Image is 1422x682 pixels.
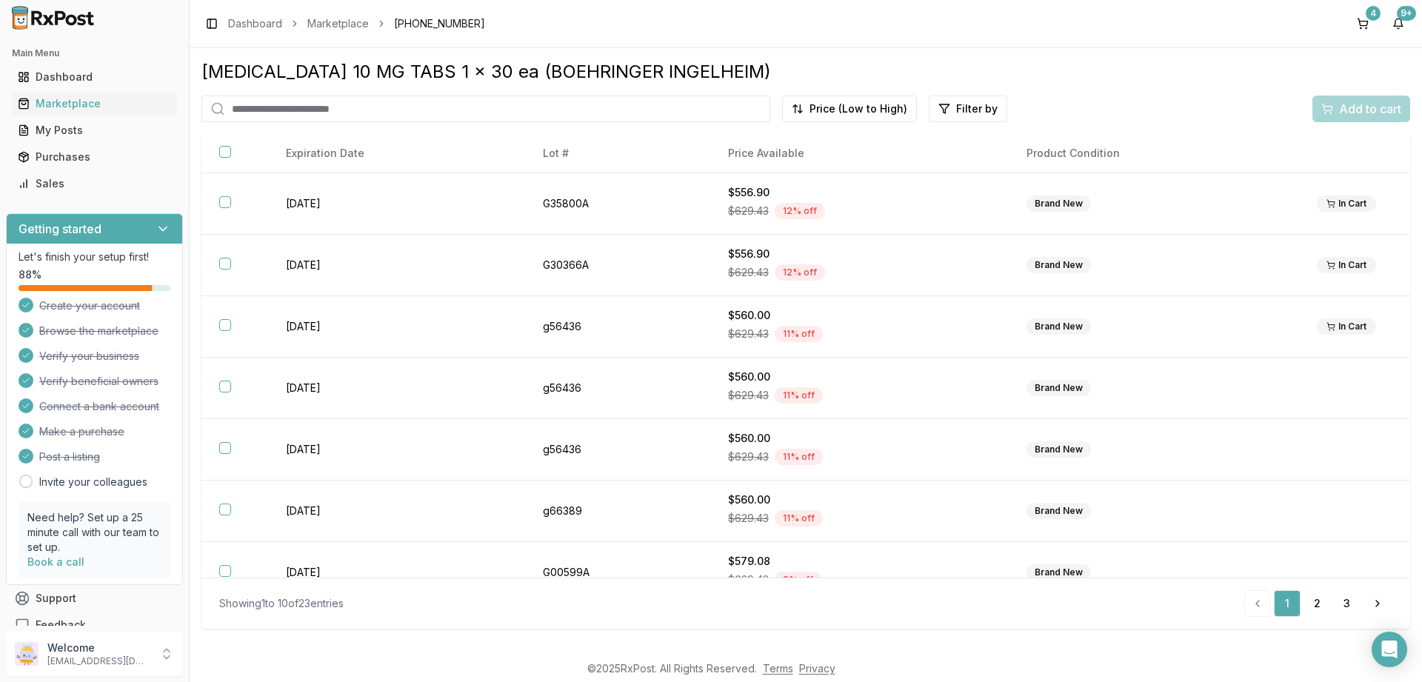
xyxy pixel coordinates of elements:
[728,431,991,446] div: $560.00
[1274,590,1301,617] a: 1
[728,554,991,569] div: $579.08
[219,596,344,611] div: Showing 1 to 10 of 23 entries
[12,117,177,144] a: My Posts
[6,612,183,638] button: Feedback
[39,324,158,338] span: Browse the marketplace
[1366,6,1381,21] div: 4
[956,101,998,116] span: Filter by
[228,16,282,31] a: Dashboard
[201,60,1410,84] div: [MEDICAL_DATA] 10 MG TABS 1 x 30 ea (BOEHRINGER INGELHEIM)
[12,90,177,117] a: Marketplace
[728,449,769,464] span: $629.43
[19,250,170,264] p: Let's finish your setup first!
[728,388,769,403] span: $629.43
[18,123,171,138] div: My Posts
[307,16,369,31] a: Marketplace
[728,265,769,280] span: $629.43
[268,173,525,235] td: [DATE]
[39,298,140,313] span: Create your account
[39,475,147,489] a: Invite your colleagues
[6,92,183,116] button: Marketplace
[728,492,991,507] div: $560.00
[268,296,525,358] td: [DATE]
[268,235,525,296] td: [DATE]
[12,170,177,197] a: Sales
[775,203,825,219] div: 12 % off
[710,134,1009,173] th: Price Available
[47,655,150,667] p: [EMAIL_ADDRESS][DOMAIN_NAME]
[268,134,525,173] th: Expiration Date
[6,585,183,612] button: Support
[525,481,710,542] td: g66389
[775,264,825,281] div: 12 % off
[1317,257,1376,273] div: In Cart
[12,64,177,90] a: Dashboard
[27,555,84,568] a: Book a call
[1397,6,1416,21] div: 9+
[728,370,991,384] div: $560.00
[1027,318,1091,335] div: Brand New
[728,204,769,218] span: $629.43
[525,296,710,358] td: g56436
[810,101,907,116] span: Price (Low to High)
[1027,503,1091,519] div: Brand New
[1027,564,1091,581] div: Brand New
[1372,632,1407,667] div: Open Intercom Messenger
[268,542,525,604] td: [DATE]
[1333,590,1360,617] a: 3
[929,96,1007,122] button: Filter by
[1027,441,1091,458] div: Brand New
[12,47,177,59] h2: Main Menu
[763,662,793,675] a: Terms
[15,642,39,666] img: User avatar
[6,65,183,89] button: Dashboard
[228,16,485,31] nav: breadcrumb
[1386,12,1410,36] button: 9+
[39,399,159,414] span: Connect a bank account
[27,510,161,555] p: Need help? Set up a 25 minute call with our team to set up.
[525,419,710,481] td: g56436
[775,326,823,342] div: 11 % off
[775,387,823,404] div: 11 % off
[775,449,823,465] div: 11 % off
[728,572,769,587] span: $629.43
[39,374,158,389] span: Verify beneficial owners
[728,308,991,323] div: $560.00
[1027,257,1091,273] div: Brand New
[39,449,100,464] span: Post a listing
[775,572,821,588] div: 8 % off
[18,176,171,191] div: Sales
[525,134,710,173] th: Lot #
[525,173,710,235] td: G35800A
[799,662,835,675] a: Privacy
[1351,12,1375,36] button: 4
[6,172,183,195] button: Sales
[525,358,710,419] td: g56436
[728,185,991,200] div: $556.90
[1009,134,1299,173] th: Product Condition
[775,510,823,526] div: 11 % off
[268,481,525,542] td: [DATE]
[18,96,171,111] div: Marketplace
[394,16,485,31] span: [PHONE_NUMBER]
[268,358,525,419] td: [DATE]
[268,419,525,481] td: [DATE]
[6,6,101,30] img: RxPost Logo
[6,118,183,142] button: My Posts
[47,641,150,655] p: Welcome
[1027,380,1091,396] div: Brand New
[728,327,769,341] span: $629.43
[1303,590,1330,617] a: 2
[728,511,769,526] span: $629.43
[19,220,101,238] h3: Getting started
[19,267,41,282] span: 88 %
[12,144,177,170] a: Purchases
[525,235,710,296] td: G30366A
[1317,195,1376,212] div: In Cart
[1363,590,1392,617] a: Go to next page
[6,145,183,169] button: Purchases
[36,618,86,632] span: Feedback
[18,70,171,84] div: Dashboard
[1244,590,1392,617] nav: pagination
